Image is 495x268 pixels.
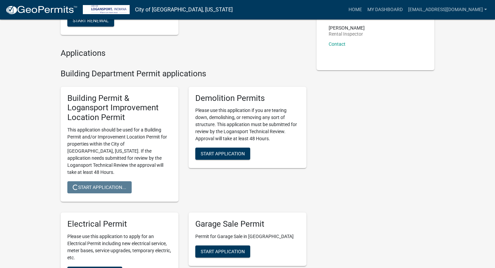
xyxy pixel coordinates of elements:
span: Start Application [201,248,245,254]
h5: Garage Sale Permit [195,219,300,229]
a: Contact [329,41,345,47]
a: Home [346,3,365,16]
p: This application should be used for a Building Permit and/or Improvement Location Permit for prop... [67,126,172,176]
a: My Dashboard [365,3,405,16]
span: Start Application [201,151,245,156]
button: Start Application [195,245,250,258]
span: Start Application... [73,185,126,190]
button: Start Renewal [67,14,114,27]
h5: Demolition Permits [195,93,300,103]
h4: Building Department Permit applications [61,69,306,79]
p: Permit for Garage Sale in [GEOGRAPHIC_DATA] [195,233,300,240]
h5: Building Permit & Logansport Improvement Location Permit [67,93,172,122]
h4: Applications [61,48,306,58]
span: Start Renewal [73,18,109,23]
button: Start Application [195,148,250,160]
p: Rental Inspector [329,32,365,36]
p: [PERSON_NAME] [329,26,365,30]
a: City of [GEOGRAPHIC_DATA], [US_STATE] [135,4,233,15]
a: [EMAIL_ADDRESS][DOMAIN_NAME] [405,3,490,16]
p: Please use this application to apply for an Electrical Permit including new electrical service, m... [67,233,172,261]
button: Start Application... [67,181,132,193]
p: Please use this application if you are tearing down, demolishing, or removing any sort of structu... [195,107,300,142]
h5: Electrical Permit [67,219,172,229]
img: City of Logansport, Indiana [83,5,130,14]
